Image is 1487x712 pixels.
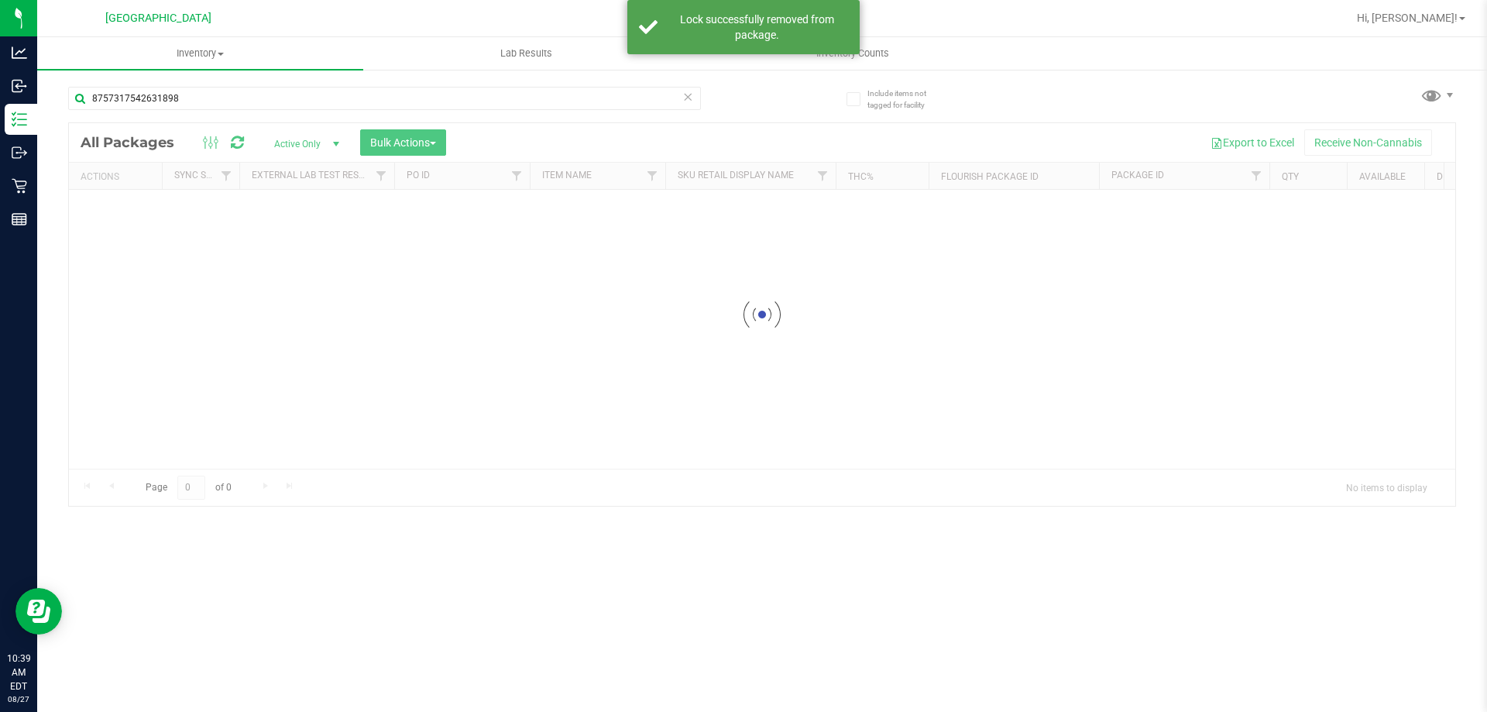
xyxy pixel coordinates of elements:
[12,145,27,160] inline-svg: Outbound
[682,87,693,107] span: Clear
[666,12,848,43] div: Lock successfully removed from package.
[363,37,689,70] a: Lab Results
[7,652,30,693] p: 10:39 AM EDT
[37,37,363,70] a: Inventory
[1357,12,1458,24] span: Hi, [PERSON_NAME]!
[479,46,573,60] span: Lab Results
[68,87,701,110] input: Search Package ID, Item Name, SKU, Lot or Part Number...
[12,45,27,60] inline-svg: Analytics
[7,693,30,705] p: 08/27
[37,46,363,60] span: Inventory
[867,88,945,111] span: Include items not tagged for facility
[15,588,62,635] iframe: Resource center
[12,78,27,94] inline-svg: Inbound
[12,178,27,194] inline-svg: Retail
[105,12,211,25] span: [GEOGRAPHIC_DATA]
[12,112,27,127] inline-svg: Inventory
[12,212,27,227] inline-svg: Reports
